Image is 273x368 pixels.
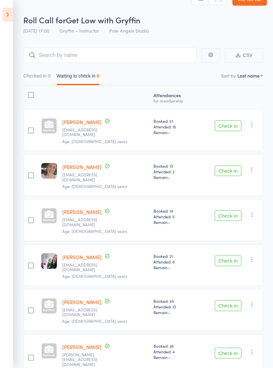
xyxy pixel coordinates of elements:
[41,163,57,179] img: image1711958040.png
[221,72,236,79] label: Sort by
[48,73,51,79] div: 0
[23,27,49,34] span: [DATE] 17:00
[153,118,194,124] span: Booked: 51
[153,124,194,129] span: Attended: 15
[62,172,106,182] small: Prue_gardner@yahoo.com
[153,174,194,180] span: Remain:
[62,273,127,279] span: Age: [DEMOGRAPHIC_DATA] years
[23,48,196,63] input: Search by name
[215,300,241,311] button: Check in
[153,309,194,315] span: Remain:
[23,70,51,85] button: Checked in0
[153,98,194,103] div: for membership
[62,343,102,350] a: [PERSON_NAME]
[215,210,241,221] button: Check in
[168,354,170,360] span: -
[109,27,149,34] span: Pole Angels Studio
[62,208,102,215] a: [PERSON_NAME]
[97,73,100,79] div: 6
[153,169,194,174] span: Attended: 2
[62,183,127,189] span: Age: [DEMOGRAPHIC_DATA] years
[151,89,196,106] div: Atten­dances
[62,163,102,170] a: [PERSON_NAME]
[62,217,106,227] small: emilymayhicks@gmail.com
[23,14,66,25] span: Roll Call for
[237,72,260,79] div: Last name
[225,48,263,63] button: CSV
[153,163,194,169] span: Booked: 13
[215,256,241,266] button: Check in
[62,138,127,144] span: Age: [DEMOGRAPHIC_DATA] years
[153,214,194,219] span: Attended: 5
[153,349,194,354] span: Attended: 4
[153,219,194,225] span: Remain:
[153,354,194,360] span: Remain:
[153,343,194,349] span: Booked: 26
[168,309,170,315] span: -
[168,129,170,135] span: -
[62,263,106,272] small: tahneesimon2388@gmail.com
[153,253,194,259] span: Booked: 21
[215,165,241,176] button: Check in
[66,14,140,25] span: Get Low with Gryffin
[62,127,106,137] small: prattr981@gmail.com
[168,219,170,225] span: -
[215,348,241,358] button: Check in
[41,253,57,269] img: image1751676379.png
[62,298,102,305] a: [PERSON_NAME]
[168,265,170,270] span: -
[62,254,102,261] a: [PERSON_NAME]
[62,118,102,125] a: [PERSON_NAME]
[215,120,241,131] button: Check in
[153,208,194,214] span: Booked: 14
[62,352,106,367] small: jessie_snake@hotmail.com
[168,174,170,180] span: -
[57,70,100,85] button: Waiting to check in6
[153,304,194,309] span: Attended: 13
[153,259,194,265] span: Attended: 6
[153,298,194,304] span: Booked: 45
[62,228,127,234] span: Age: [DEMOGRAPHIC_DATA] years
[153,265,194,270] span: Remain:
[153,129,194,135] span: Remain:
[62,307,106,317] small: chantellejadeveitch24@gmail.com
[62,318,127,324] span: Age: [DEMOGRAPHIC_DATA] years
[60,27,99,34] span: Gryffin - Instructor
